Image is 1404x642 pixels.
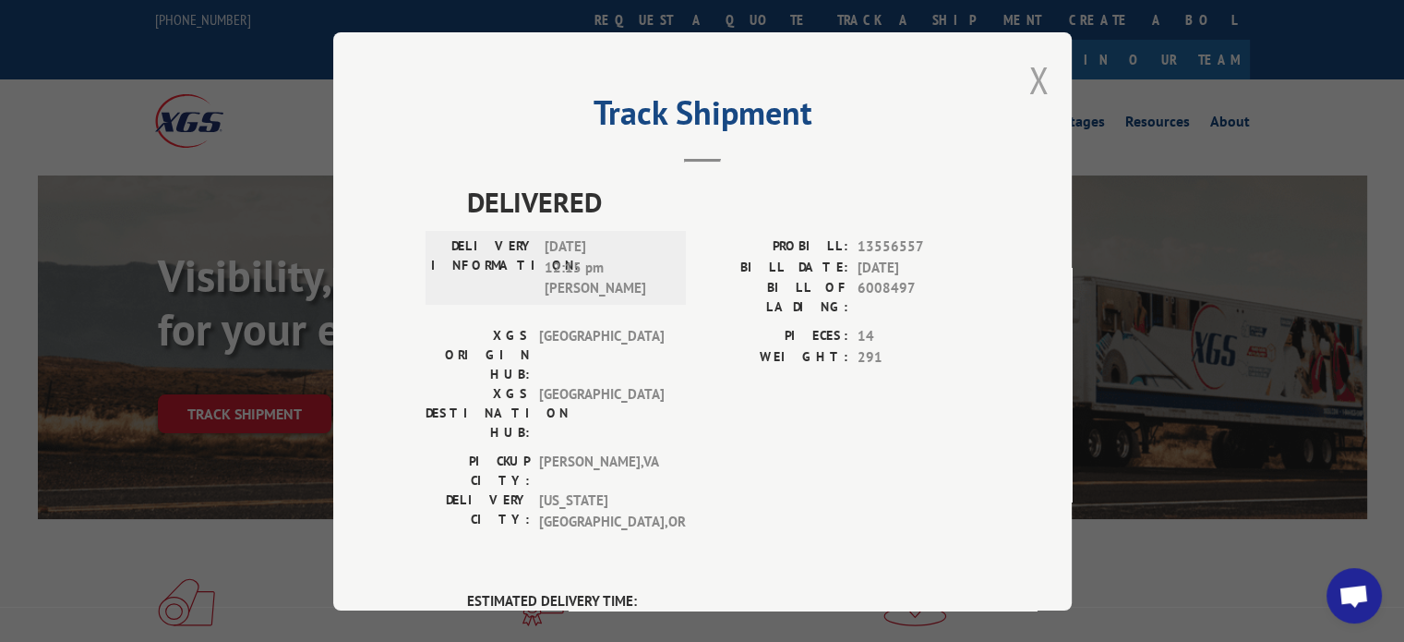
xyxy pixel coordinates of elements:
[702,278,848,317] label: BILL OF LADING:
[702,257,848,278] label: BILL DATE:
[467,591,979,612] label: ESTIMATED DELIVERY TIME:
[431,236,535,299] label: DELIVERY INFORMATION:
[545,236,669,299] span: [DATE] 12:15 pm [PERSON_NAME]
[426,491,530,532] label: DELIVERY CITY:
[858,326,979,347] span: 14
[426,452,530,491] label: PICKUP CITY:
[467,181,979,223] span: DELIVERED
[702,326,848,347] label: PIECES:
[426,100,979,135] h2: Track Shipment
[426,384,530,442] label: XGS DESTINATION HUB:
[539,452,664,491] span: [PERSON_NAME] , VA
[539,384,664,442] span: [GEOGRAPHIC_DATA]
[858,257,979,278] span: [DATE]
[426,326,530,384] label: XGS ORIGIN HUB:
[1028,55,1049,104] button: Close modal
[702,236,848,258] label: PROBILL:
[858,346,979,368] span: 291
[539,491,664,532] span: [US_STATE][GEOGRAPHIC_DATA] , OR
[858,236,979,258] span: 13556557
[1326,568,1382,624] div: Open chat
[858,278,979,317] span: 6008497
[702,346,848,368] label: WEIGHT:
[539,326,664,384] span: [GEOGRAPHIC_DATA]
